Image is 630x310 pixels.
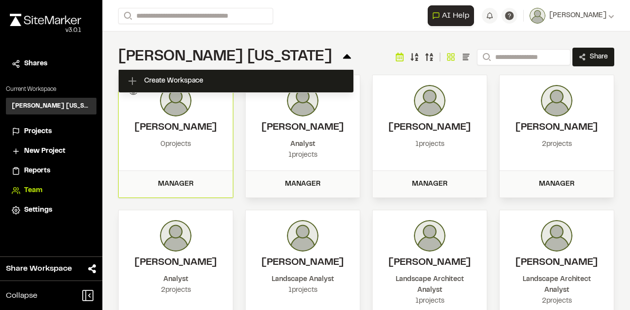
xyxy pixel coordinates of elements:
h2: Mac Douglas [255,120,350,135]
div: 1 projects [255,150,350,161]
span: Reports [24,166,50,176]
div: Manager [378,179,481,190]
div: Landscape Architect Analyst [509,274,604,296]
div: 1 projects [382,139,477,150]
h2: Jordan Duncan [382,120,477,135]
div: Landscape Analyst [255,274,350,285]
h2: Coby Chambliss [128,255,223,270]
a: Projects [12,126,91,137]
a: Team [12,185,91,196]
img: photo [160,220,191,252]
a: Create Workspace [119,70,353,92]
div: 1 projects [255,285,350,296]
div: 1 projects [382,296,477,307]
img: photo [414,220,445,252]
h3: [PERSON_NAME] [US_STATE] [12,102,91,111]
div: Landscape Architect Analyst [382,274,477,296]
img: rebrand.png [10,14,81,26]
span: [PERSON_NAME] [549,10,606,21]
span: Shares [24,58,47,69]
img: photo [414,85,445,116]
span: Projects [24,126,52,137]
div: Oh geez...please don't... [10,26,81,35]
button: Search [118,8,136,24]
div: Manager [252,179,354,190]
img: photo [541,220,572,252]
button: Search [477,49,495,65]
p: Current Workspace [6,85,96,94]
span: Share [590,52,608,62]
span: AI Help [442,10,470,22]
a: New Project [12,146,91,157]
span: Settings [24,205,52,216]
span: [PERSON_NAME] [US_STATE] [118,51,332,63]
div: Manager [505,179,608,190]
a: Shares [12,58,91,69]
img: photo [541,85,572,116]
div: Open AI Assistant [428,5,478,26]
div: Manager [125,179,227,190]
span: New Project [24,146,65,157]
img: photo [160,85,191,116]
a: Reports [12,166,91,176]
span: Share Workspace [6,263,72,275]
div: Analyst [128,274,223,285]
div: Analyst [255,139,350,150]
span: Collapse [6,290,37,302]
h2: Elijah [255,255,350,270]
h2: Zac Kannan [509,120,604,135]
div: 0 projects [128,139,223,150]
img: User [530,8,545,24]
h2: Sara von Borstel [509,255,604,270]
img: photo [287,85,318,116]
div: 2 projects [128,285,223,296]
span: Team [24,185,42,196]
a: Settings [12,205,91,216]
button: Open AI Assistant [428,5,474,26]
div: 2 projects [509,139,604,150]
h2: Andy Budke [128,120,223,135]
h2: Johnathan Ivy [382,255,477,270]
button: [PERSON_NAME] [530,8,614,24]
img: photo [287,220,318,252]
div: 2 projects [509,296,604,307]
